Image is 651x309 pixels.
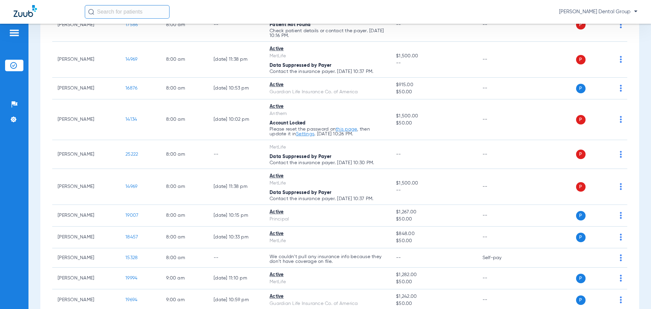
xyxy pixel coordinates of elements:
[576,295,586,305] span: P
[208,8,264,42] td: --
[336,127,357,132] a: this page
[270,190,331,195] span: Data Suppressed by Payer
[208,248,264,268] td: --
[477,169,523,205] td: --
[396,81,471,89] span: $915.00
[14,5,37,17] img: Zuub Logo
[270,144,385,151] div: MetLife
[125,152,138,157] span: 25222
[125,255,138,260] span: 15328
[270,69,385,74] p: Contact the insurance payer. [DATE] 10:37 PM.
[576,84,586,93] span: P
[620,56,622,63] img: group-dot-blue.svg
[85,5,170,19] input: Search for patients
[620,212,622,219] img: group-dot-blue.svg
[270,160,385,165] p: Contact the insurance payer. [DATE] 10:30 PM.
[270,196,385,201] p: Contact the insurance payer. [DATE] 10:37 PM.
[125,297,137,302] span: 19694
[559,8,637,15] span: [PERSON_NAME] Dental Group
[477,78,523,99] td: --
[620,183,622,190] img: group-dot-blue.svg
[125,57,137,62] span: 14969
[161,205,208,227] td: 8:00 AM
[477,8,523,42] td: --
[270,237,385,245] div: MetLife
[617,276,651,309] iframe: Chat Widget
[52,99,120,140] td: [PERSON_NAME]
[270,103,385,110] div: Active
[576,55,586,64] span: P
[270,110,385,117] div: Anthem
[125,184,137,189] span: 14969
[208,205,264,227] td: [DATE] 10:15 PM
[208,78,264,99] td: [DATE] 10:53 PM
[125,22,138,27] span: 17586
[477,42,523,78] td: --
[576,233,586,242] span: P
[620,234,622,240] img: group-dot-blue.svg
[396,22,401,27] span: --
[576,150,586,159] span: P
[576,20,586,30] span: P
[270,81,385,89] div: Active
[477,205,523,227] td: --
[396,113,471,120] span: $1,500.00
[270,63,331,68] span: Data Suppressed by Payer
[477,140,523,169] td: --
[125,86,137,91] span: 16876
[270,293,385,300] div: Active
[396,293,471,300] span: $1,242.00
[396,120,471,127] span: $50.00
[270,89,385,96] div: Guardian Life Insurance Co. of America
[88,9,94,15] img: Search Icon
[208,268,264,289] td: [DATE] 11:10 PM
[161,78,208,99] td: 8:00 AM
[396,187,471,194] span: --
[396,60,471,67] span: --
[270,22,311,27] span: Patient Not Found
[52,140,120,169] td: [PERSON_NAME]
[9,29,20,37] img: hamburger-icon
[396,180,471,187] span: $1,500.00
[396,271,471,278] span: $1,282.00
[52,169,120,205] td: [PERSON_NAME]
[52,268,120,289] td: [PERSON_NAME]
[396,209,471,216] span: $1,267.00
[161,227,208,248] td: 8:00 AM
[161,169,208,205] td: 8:00 AM
[396,53,471,60] span: $1,500.00
[270,271,385,278] div: Active
[208,140,264,169] td: --
[161,99,208,140] td: 8:00 AM
[208,42,264,78] td: [DATE] 11:38 PM
[125,276,137,281] span: 19994
[270,121,306,125] span: Account Locked
[396,300,471,307] span: $50.00
[161,8,208,42] td: 8:00 AM
[270,300,385,307] div: Guardian Life Insurance Co. of America
[270,216,385,223] div: Principal
[161,140,208,169] td: 8:00 AM
[270,230,385,237] div: Active
[620,21,622,28] img: group-dot-blue.svg
[396,278,471,286] span: $50.00
[161,268,208,289] td: 9:00 AM
[396,237,471,245] span: $50.00
[52,78,120,99] td: [PERSON_NAME]
[52,42,120,78] td: [PERSON_NAME]
[270,53,385,60] div: MetLife
[270,254,385,264] p: We couldn’t pull any insurance info because they don’t have coverage on file.
[270,45,385,53] div: Active
[620,116,622,123] img: group-dot-blue.svg
[396,255,401,260] span: --
[477,227,523,248] td: --
[270,154,331,159] span: Data Suppressed by Payer
[208,227,264,248] td: [DATE] 10:33 PM
[52,205,120,227] td: [PERSON_NAME]
[125,213,138,218] span: 19007
[396,89,471,96] span: $50.00
[576,182,586,192] span: P
[270,278,385,286] div: MetLife
[576,274,586,283] span: P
